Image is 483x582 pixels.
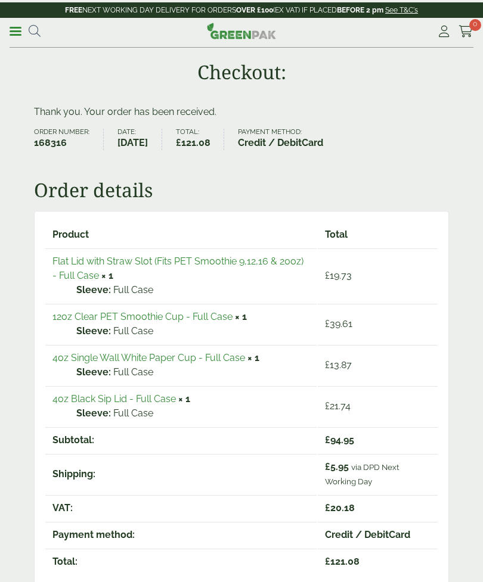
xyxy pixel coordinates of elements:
li: Order number: [34,129,104,150]
strong: × 1 [247,352,259,363]
span: £ [176,137,181,148]
th: Payment method: [45,522,317,547]
a: 4oz Single Wall White Paper Cup - Full Case [52,352,245,363]
strong: Sleeve: [76,406,111,421]
span: £ [325,434,330,446]
p: Full Case [76,365,309,379]
span: 121.08 [325,556,360,567]
td: Credit / DebitCard [318,522,438,547]
span: 0 [469,19,481,31]
li: Payment method: [238,129,337,150]
span: 20.18 [325,502,355,513]
a: 4oz Black Sip Lid - Full Case [52,393,176,404]
p: Thank you. Your order has been received. [34,105,449,119]
th: Total: [45,549,317,574]
bdi: 19.73 [325,270,352,281]
span: 5.95 [325,461,349,472]
a: See T&C's [385,6,418,14]
strong: Credit / DebitCard [238,136,323,150]
th: Product [45,222,317,247]
span: £ [325,359,330,371]
th: Total [318,222,438,247]
bdi: 13.87 [325,359,352,371]
a: 12oz Clear PET Smoothie Cup - Full Case [52,311,233,322]
h2: Order details [34,179,449,201]
strong: 168316 [34,136,89,150]
bdi: 21.74 [325,400,351,412]
strong: Sleeve: [76,365,111,379]
a: 0 [459,23,473,41]
strong: × 1 [178,393,190,404]
img: GreenPak Supplies [207,23,276,39]
p: Full Case [76,324,309,338]
strong: × 1 [235,311,247,322]
p: Full Case [76,406,309,421]
p: Full Case [76,283,309,297]
th: VAT: [45,495,317,521]
span: £ [325,400,330,412]
small: via DPD Next Working Day [325,462,399,486]
li: Total: [176,129,225,150]
th: Subtotal: [45,427,317,453]
strong: BEFORE 2 pm [337,6,383,14]
i: Cart [459,26,473,38]
i: My Account [436,26,451,38]
strong: FREE [65,6,82,14]
span: £ [325,461,330,472]
strong: Sleeve: [76,283,111,297]
strong: × 1 [101,270,113,281]
span: 94.95 [325,434,354,446]
bdi: 121.08 [176,137,210,148]
span: £ [325,270,330,281]
li: Date: [117,129,162,150]
strong: Sleeve: [76,324,111,338]
strong: OVER £100 [236,6,273,14]
bdi: 39.61 [325,318,352,329]
span: £ [325,556,330,567]
strong: [DATE] [117,136,148,150]
h1: Checkout: [197,61,286,83]
th: Shipping: [45,454,317,494]
span: £ [325,502,330,513]
span: £ [325,318,330,329]
a: Flat Lid with Straw Slot (Fits PET Smoothie 9,12,16 & 20oz) - Full Case [52,256,304,281]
